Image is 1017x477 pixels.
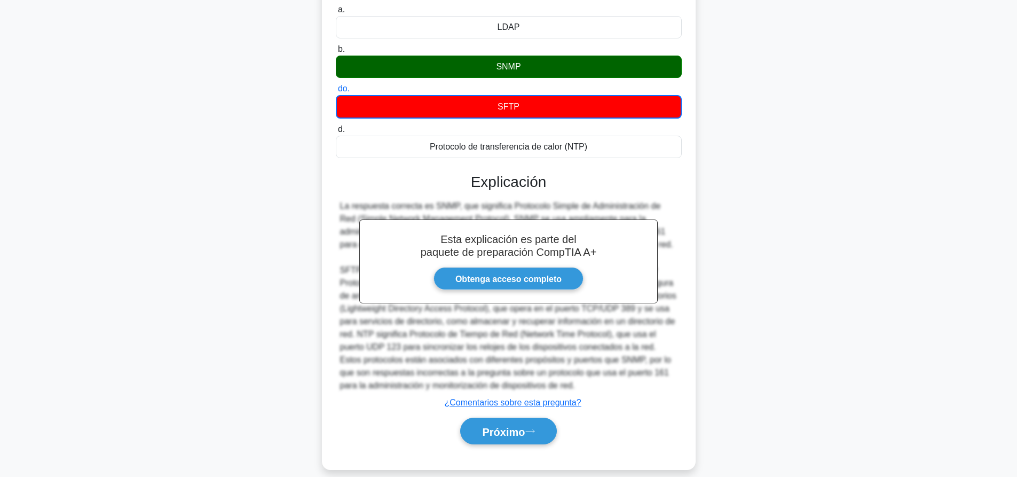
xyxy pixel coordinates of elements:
[340,201,673,249] font: La respuesta correcta es SNMP, que significa Protocolo Simple de Administración de Red (Simple Ne...
[471,174,547,190] font: Explicación
[338,5,345,14] font: a.
[338,124,345,134] font: d.
[498,102,519,111] font: SFTP
[460,418,556,445] button: Próximo
[444,398,581,407] a: ¿Comentarios sobre esta pregunta?
[433,267,584,290] a: Obtenga acceso completo
[430,142,587,151] font: Protocolo de transferencia de calor (NTP)
[498,22,520,32] font: LDAP
[338,44,345,53] font: b.
[482,426,525,437] font: Próximo
[338,84,350,93] font: do.
[496,62,521,71] font: SNMP
[340,265,676,390] font: SFTP significa Protocolo Seguro de Transferencia de Archivos (Secure File Transfer Protocol), que...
